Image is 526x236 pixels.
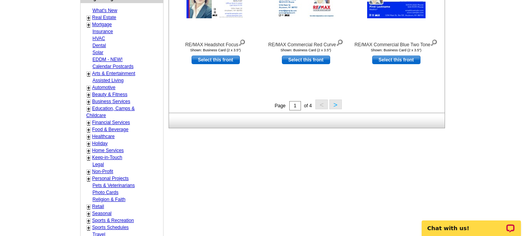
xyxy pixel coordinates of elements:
[92,92,128,97] a: Beauty & Fitness
[87,211,90,217] a: +
[87,176,90,182] a: +
[92,218,134,223] a: Sports & Recreation
[238,38,246,46] img: view design details
[87,134,90,140] a: +
[92,155,122,160] a: Keep-in-Touch
[263,48,349,52] div: Shown: Business Card (2 x 3.5")
[87,169,90,175] a: +
[173,48,259,52] div: Shown: Business Card (2 x 3.5")
[93,29,113,34] a: Insurance
[93,8,118,13] a: What's New
[87,204,90,210] a: +
[87,148,90,154] a: +
[87,120,90,126] a: +
[173,38,259,48] div: RE/MAX Headshot Focus
[87,225,90,231] a: +
[92,71,135,76] a: Arts & Entertainment
[93,50,104,55] a: Solar
[282,56,330,64] a: use this design
[430,38,438,46] img: view design details
[263,38,349,48] div: RE/MAX Commercial Red Curve
[354,48,439,52] div: Shown: Business Card (2 x 3.5")
[87,92,90,98] a: +
[93,78,124,83] a: Assisted Living
[93,64,134,69] a: Calendar Postcards
[87,155,90,161] a: +
[86,106,135,118] a: Education, Camps & Childcare
[87,85,90,91] a: +
[336,38,343,46] img: view design details
[87,106,90,112] a: +
[92,120,130,125] a: Financial Services
[417,212,526,236] iframe: LiveChat chat widget
[93,197,126,202] a: Religion & Faith
[87,71,90,77] a: +
[354,38,439,48] div: RE/MAX Commercial Blue Two Tone
[92,204,104,209] a: Retail
[92,22,112,27] a: Mortgage
[372,56,420,64] a: use this design
[92,225,129,230] a: Sports Schedules
[315,100,328,109] button: <
[87,127,90,133] a: +
[92,141,108,146] a: Holiday
[92,134,115,139] a: Healthcare
[93,57,123,62] a: EDDM - NEW!
[87,218,90,224] a: +
[92,176,129,181] a: Personal Projects
[92,127,128,132] a: Food & Beverage
[274,103,285,108] span: Page
[92,169,113,174] a: Non-Profit
[92,15,116,20] a: Real Estate
[87,15,90,21] a: +
[92,85,116,90] a: Automotive
[329,100,342,109] button: >
[93,183,135,188] a: Pets & Veterinarians
[87,22,90,28] a: +
[93,162,104,167] a: Legal
[304,103,312,108] span: of 4
[93,43,106,48] a: Dental
[93,190,119,195] a: Photo Cards
[92,211,112,216] a: Seasonal
[93,36,105,41] a: HVAC
[92,99,130,104] a: Business Services
[92,148,124,153] a: Home Services
[87,141,90,147] a: +
[87,99,90,105] a: +
[192,56,240,64] a: use this design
